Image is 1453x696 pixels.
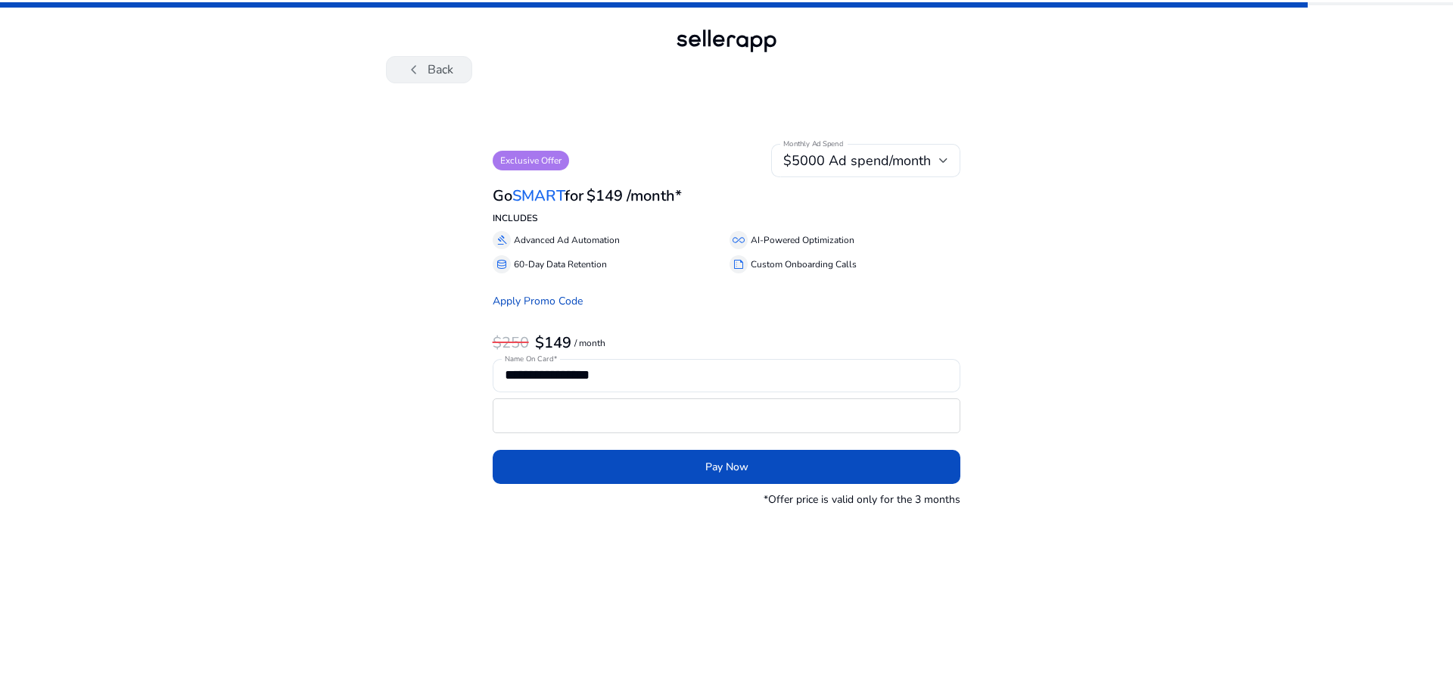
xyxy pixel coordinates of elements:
[514,257,607,271] p: 60-Day Data Retention
[493,211,961,225] p: INCLUDES
[405,61,423,79] span: chevron_left
[764,492,960,507] p: *Offer price is valid only for the 3 months
[493,450,961,484] button: Pay Now
[783,151,931,170] span: $5000 Ad spend/month
[514,233,620,247] p: Advanced Ad Automation
[783,139,843,149] mat-label: Monthly Ad Spend
[496,234,508,246] span: gavel
[574,339,605,348] p: / month
[733,234,745,246] span: all_inclusive
[493,151,569,170] p: Exclusive Offer
[586,187,682,205] h3: $149 /month*
[505,354,553,364] mat-label: Name On Card
[751,257,857,271] p: Custom Onboarding Calls
[386,56,472,83] button: chevron_leftBack
[493,294,583,308] a: Apply Promo Code
[493,187,583,205] h3: Go for
[535,332,571,353] b: $149
[705,459,748,475] span: Pay Now
[751,233,854,247] p: AI-Powered Optimization
[733,258,745,270] span: summarize
[501,401,953,431] iframe: Secure card payment input frame
[496,258,508,270] span: database
[493,334,529,352] h3: $250
[512,186,565,206] span: SMART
